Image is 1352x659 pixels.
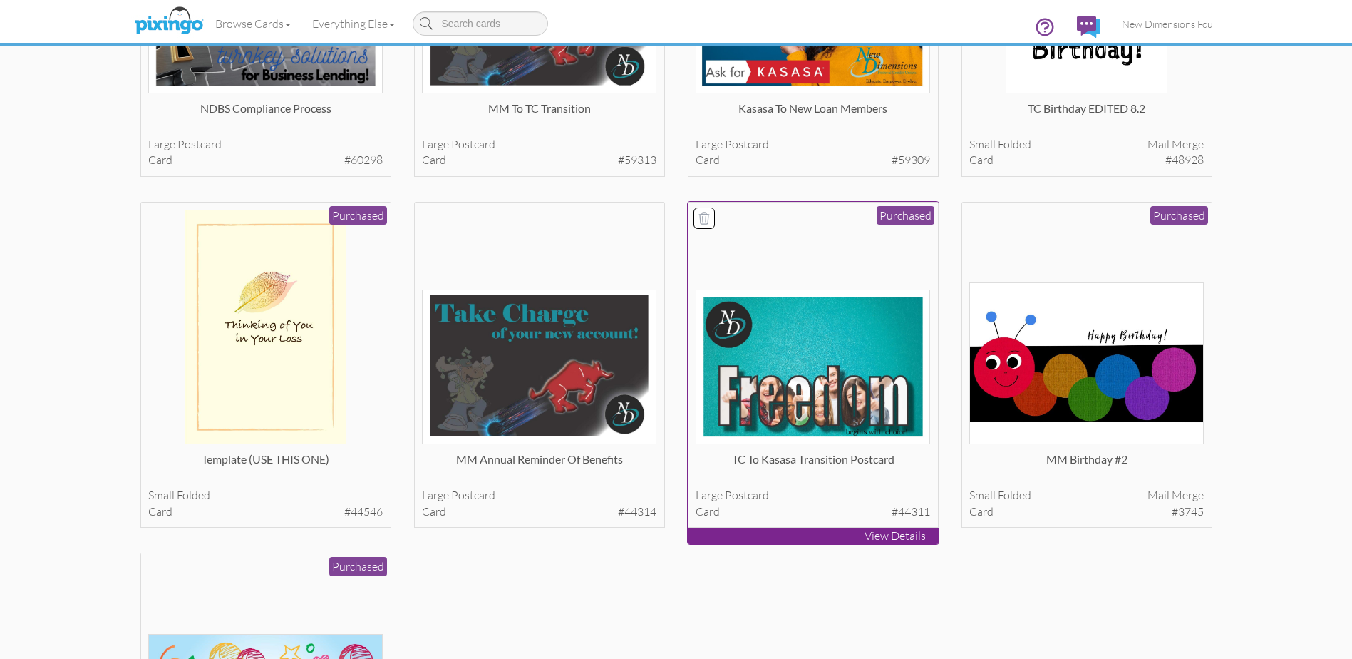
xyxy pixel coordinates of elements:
span: large [422,137,449,151]
span: postcard [725,488,769,502]
span: large [696,137,723,151]
img: 134535-1-1754677996922-605031717c84a498-qa.jpg [696,290,930,444]
img: comments.svg [1077,16,1100,38]
div: Purchased [1150,206,1208,225]
span: folded [998,137,1031,151]
span: small [969,488,996,502]
div: card [422,504,656,520]
span: #44314 [618,504,656,520]
a: New Dimensions Fcu [1111,6,1224,42]
div: MM Annual Reminder of Benefits [422,451,656,480]
div: MM to TC Transition [422,101,656,129]
span: postcard [725,137,769,151]
span: small [148,488,175,502]
span: #3745 [1172,504,1204,520]
img: 135643-1-1757598087993-32c037b6b84e7940-qa.jpg [185,210,346,444]
img: 75705-1-1644855059411-805684254fb136a5-qa.jpg [422,290,656,444]
img: pixingo logo [131,4,207,39]
div: Kasasa to New Loan Members [696,101,930,129]
p: View Details [688,528,939,544]
div: NDBS Compliance Process [148,101,383,129]
span: postcard [451,137,495,151]
div: TC to Kasasa Transition Postcard [696,451,930,480]
span: large [696,488,723,502]
span: large [422,488,449,502]
span: folded [998,488,1031,502]
div: card [148,504,383,520]
a: Browse Cards [205,6,301,41]
span: folded [177,488,210,502]
input: Search cards [413,11,548,36]
div: Purchased [329,206,387,225]
span: #44546 [344,504,383,520]
div: card [969,504,1204,520]
span: #59309 [892,152,930,168]
span: large [148,137,175,151]
span: postcard [177,137,222,151]
span: small [969,137,996,151]
div: Purchased [329,557,387,576]
div: card [696,504,930,520]
span: #48928 [1165,152,1204,168]
div: Template (USE THIS ONE) [148,451,383,480]
div: card [696,152,930,168]
span: Mail merge [1147,487,1204,504]
div: card [148,152,383,168]
div: MM Birthday #2 [969,451,1204,480]
span: #60298 [344,152,383,168]
div: TC Birthday EDITED 8.2 [969,101,1204,129]
a: Everything Else [301,6,406,41]
div: card [422,152,656,168]
span: #59313 [618,152,656,168]
img: 135819-1-1758030566692-560761fbcf6a94ad-qa.jpg [969,282,1204,444]
span: #44311 [892,504,930,520]
span: Mail merge [1147,136,1204,153]
div: Purchased [877,206,934,225]
span: New Dimensions Fcu [1122,18,1213,30]
span: postcard [451,488,495,502]
div: card [969,152,1204,168]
